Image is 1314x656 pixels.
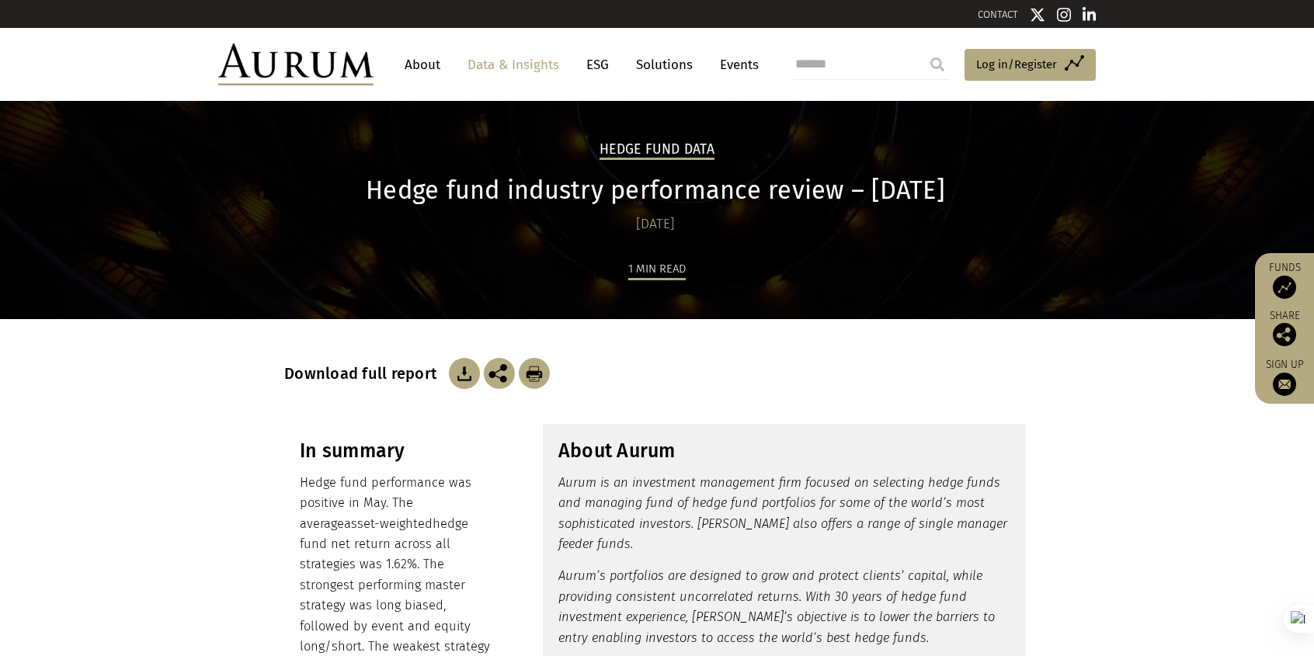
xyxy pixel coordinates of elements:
h3: Download full report [284,364,445,383]
a: Events [712,50,759,79]
div: [DATE] [284,213,1026,235]
a: Sign up [1263,358,1306,396]
img: Download Article [449,358,480,389]
img: Share this post [484,358,515,389]
h1: Hedge fund industry performance review – [DATE] [284,175,1026,206]
h3: About Aurum [558,439,1010,463]
a: ESG [579,50,617,79]
em: Aurum’s portfolios are designed to grow and protect clients’ capital, while providing consistent ... [558,568,995,644]
span: Log in/Register [976,55,1057,74]
a: About [397,50,448,79]
a: Data & Insights [460,50,567,79]
a: CONTACT [978,9,1018,20]
input: Submit [922,49,953,80]
img: Download Article [519,358,550,389]
img: Twitter icon [1030,7,1045,23]
img: Linkedin icon [1083,7,1097,23]
div: Share [1263,311,1306,346]
img: Instagram icon [1057,7,1071,23]
a: Solutions [628,50,700,79]
h3: In summary [300,439,493,463]
h2: Hedge Fund Data [600,141,714,160]
img: Sign up to our newsletter [1273,373,1296,396]
a: Log in/Register [965,49,1096,82]
em: Aurum is an investment management firm focused on selecting hedge funds and managing fund of hedg... [558,475,1007,551]
span: asset-weighted [344,516,433,531]
div: 1 min read [628,259,686,280]
img: Access Funds [1273,276,1296,299]
img: Share this post [1273,323,1296,346]
img: Aurum [218,43,374,85]
a: Funds [1263,261,1306,299]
